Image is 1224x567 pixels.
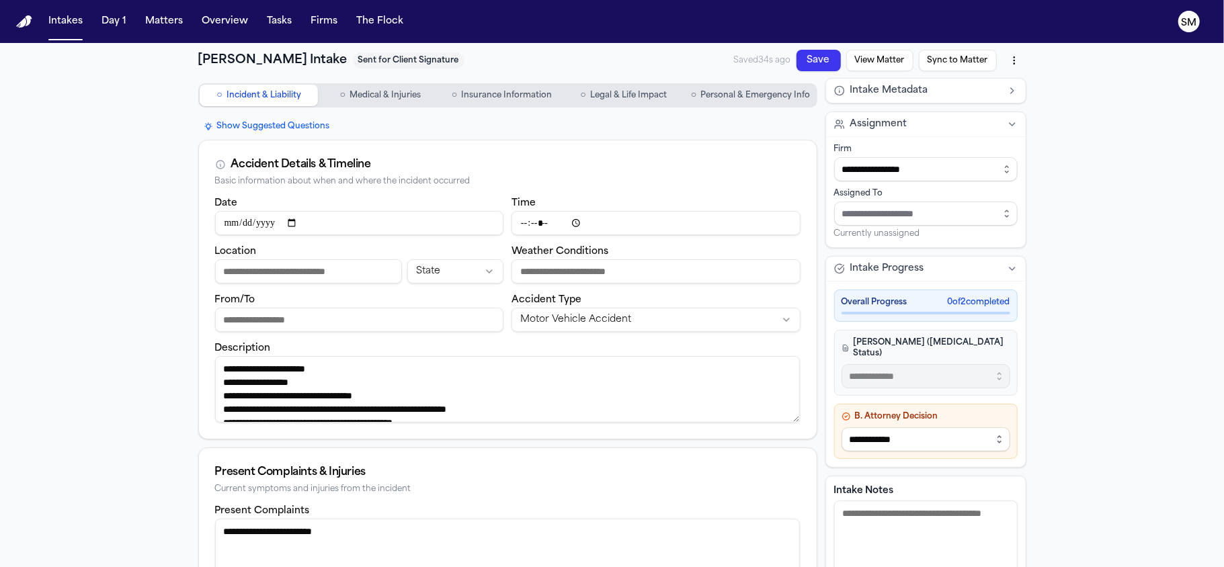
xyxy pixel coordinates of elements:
[452,89,457,102] span: ○
[512,295,581,305] label: Accident Type
[850,84,928,97] span: Intake Metadata
[196,9,253,34] button: Overview
[850,262,924,275] span: Intake Progress
[231,157,371,173] div: Accident Details & Timeline
[590,90,667,101] span: Legal & Life Impact
[846,50,913,71] button: View Matter
[826,79,1026,103] button: Intake Metadata
[580,89,585,102] span: ○
[215,308,504,332] input: From/To destination
[842,337,1010,359] h4: [PERSON_NAME] ([MEDICAL_DATA] Status)
[215,464,801,480] div: Present Complaints & Injuries
[834,144,1018,155] div: Firm
[215,295,255,305] label: From/To
[834,202,1018,226] input: Assign to staff member
[686,85,815,106] button: Go to Personal & Emergency Info
[215,356,800,423] textarea: Incident description
[700,90,810,101] span: Personal & Emergency Info
[216,89,222,102] span: ○
[198,118,335,134] button: Show Suggested Questions
[834,484,1018,498] label: Intake Notes
[734,55,791,66] span: Saved 34s ago
[96,9,132,34] button: Day 1
[16,15,32,28] a: Home
[842,297,907,308] span: Overall Progress
[850,118,907,131] span: Assignment
[215,343,271,353] label: Description
[512,211,801,235] input: Incident time
[43,9,88,34] button: Intakes
[215,177,801,187] div: Basic information about when and where the incident occurred
[16,15,32,28] img: Finch Logo
[691,89,696,102] span: ○
[215,259,402,283] input: Incident location
[919,50,997,71] button: Sync to Matter
[948,297,1010,308] span: 0 of 2 completed
[834,188,1018,199] div: Assigned To
[351,9,409,34] button: The Flock
[834,228,920,239] span: Currently unassigned
[350,90,421,101] span: Medical & Injuries
[305,9,343,34] button: Firms
[215,506,310,516] label: Present Complaints
[564,85,683,106] button: Go to Legal & Life Impact
[826,257,1026,281] button: Intake Progress
[512,198,536,208] label: Time
[321,85,440,106] button: Go to Medical & Injuries
[215,484,801,494] div: Current symptoms and injuries from the incident
[1002,48,1026,73] button: More actions
[834,157,1018,181] input: Select firm
[512,247,608,257] label: Weather Conditions
[353,52,464,69] span: Sent for Client Signature
[227,90,301,101] span: Incident & Liability
[461,90,552,101] span: Insurance Information
[340,89,345,102] span: ○
[442,85,561,106] button: Go to Insurance Information
[842,411,1010,422] h4: B. Attorney Decision
[797,50,841,71] button: Save
[261,9,297,34] button: Tasks
[215,211,504,235] input: Incident date
[826,112,1026,136] button: Assignment
[215,198,238,208] label: Date
[200,85,319,106] button: Go to Incident & Liability
[512,259,801,283] input: Weather conditions
[198,51,348,70] h1: [PERSON_NAME] Intake
[407,259,503,283] button: Incident state
[140,9,188,34] button: Matters
[215,247,257,257] label: Location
